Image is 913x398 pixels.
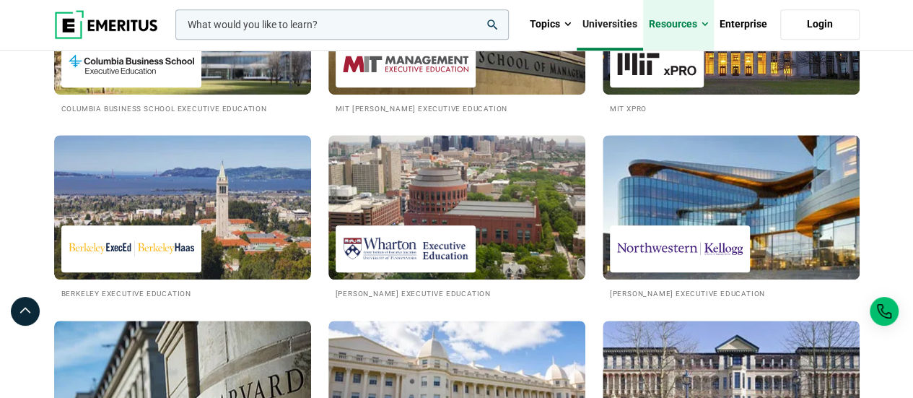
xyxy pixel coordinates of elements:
[617,233,743,265] img: Kellogg Executive Education
[610,102,852,114] h2: MIT xPRO
[69,233,194,265] img: Berkeley Executive Education
[336,102,578,114] h2: MIT [PERSON_NAME] Executive Education
[610,287,852,299] h2: [PERSON_NAME] Executive Education
[603,135,860,299] a: Universities We Work With Kellogg Executive Education [PERSON_NAME] Executive Education
[328,135,585,299] a: Universities We Work With Wharton Executive Education [PERSON_NAME] Executive Education
[61,102,304,114] h2: Columbia Business School Executive Education
[336,287,578,299] h2: [PERSON_NAME] Executive Education
[69,48,194,80] img: Columbia Business School Executive Education
[328,135,585,280] img: Universities We Work With
[603,135,860,280] img: Universities We Work With
[343,233,468,265] img: Wharton Executive Education
[54,135,311,280] img: Universities We Work With
[617,48,696,80] img: MIT xPRO
[54,135,311,299] a: Universities We Work With Berkeley Executive Education Berkeley Executive Education
[343,48,468,80] img: MIT Sloan Executive Education
[61,287,304,299] h2: Berkeley Executive Education
[175,9,509,40] input: woocommerce-product-search-field-0
[780,9,860,40] a: Login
